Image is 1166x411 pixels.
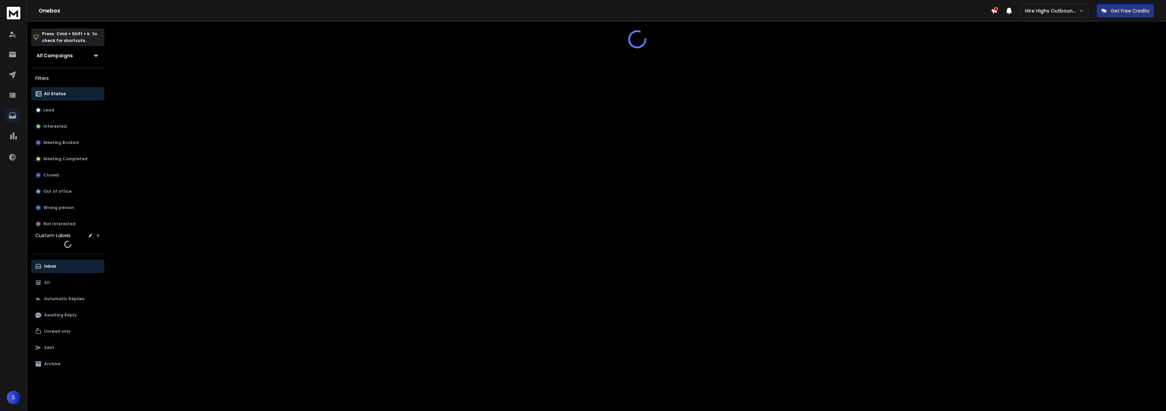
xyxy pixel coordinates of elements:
[31,87,104,101] button: All Status
[31,260,104,273] button: Inbox
[39,7,991,15] h1: Onebox
[44,361,60,367] p: Archive
[31,357,104,371] button: Archive
[1025,7,1079,14] p: Hire Highs Outbound Engine
[31,103,104,117] button: Lead
[44,312,77,318] p: Awaiting Reply
[31,49,104,62] button: All Campaigns
[44,329,71,334] p: Unread only
[7,391,20,404] button: S
[31,308,104,322] button: Awaiting Reply
[31,185,104,198] button: Out of office
[31,292,104,306] button: Automatic Replies
[44,296,84,302] p: Automatic Replies
[31,120,104,133] button: Interested
[31,341,104,354] button: Sent
[44,345,54,350] p: Sent
[42,30,97,44] p: Press to check for shortcuts.
[31,217,104,231] button: Not Interested
[31,74,104,83] h3: Filters
[31,325,104,338] button: Unread only
[1111,7,1149,14] p: Get Free Credits
[44,264,56,269] p: Inbox
[31,168,104,182] button: Closed
[31,201,104,214] button: Wrong person
[35,232,71,239] h3: Custom Labels
[43,205,74,210] p: Wrong person
[37,52,73,59] h1: All Campaigns
[43,172,59,178] p: Closed
[44,280,50,285] p: All
[31,152,104,166] button: Meeting Completed
[43,156,87,162] p: Meeting Completed
[1097,4,1154,18] button: Get Free Credits
[43,124,67,129] p: Interested
[43,107,54,113] p: Lead
[31,136,104,149] button: Meeting Booked
[43,189,72,194] p: Out of office
[44,91,66,97] p: All Status
[56,30,91,38] span: Cmd + Shift + k
[43,221,76,227] p: Not Interested
[7,7,20,19] img: logo
[31,276,104,289] button: All
[43,140,79,145] p: Meeting Booked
